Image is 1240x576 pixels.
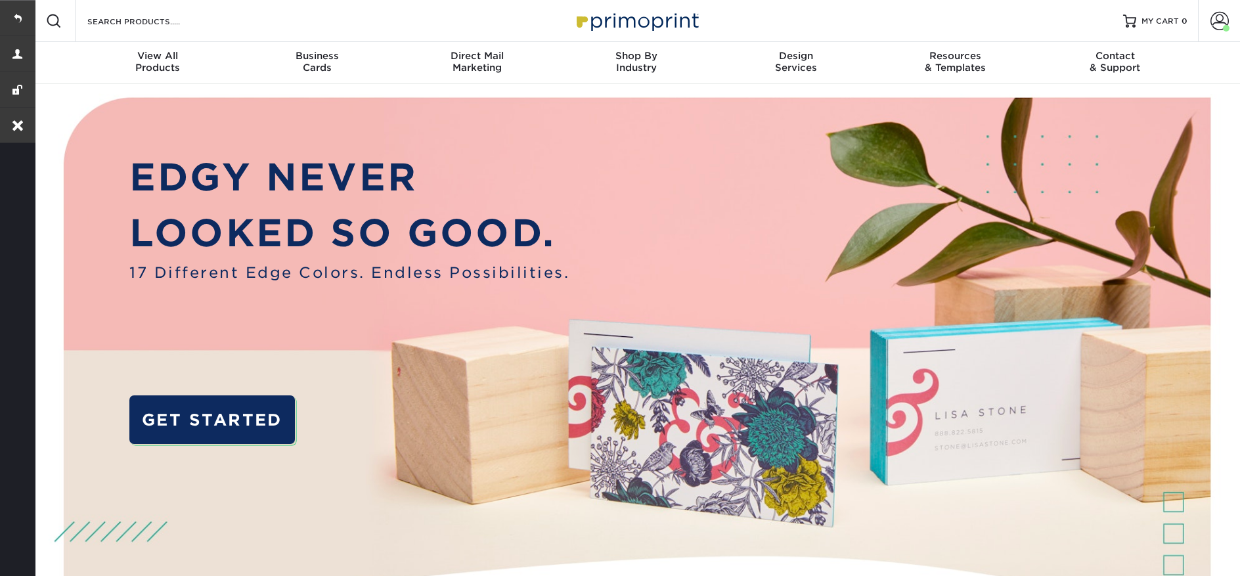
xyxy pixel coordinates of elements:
p: EDGY NEVER [129,150,569,206]
span: Direct Mail [397,50,557,62]
div: Marketing [397,50,557,74]
img: Primoprint [571,7,702,35]
span: Resources [875,50,1035,62]
a: GET STARTED [129,395,295,445]
div: Products [78,50,238,74]
a: Contact& Support [1035,42,1195,84]
div: & Support [1035,50,1195,74]
span: View All [78,50,238,62]
div: Industry [557,50,717,74]
a: View AllProducts [78,42,238,84]
a: BusinessCards [238,42,397,84]
span: Contact [1035,50,1195,62]
span: Business [238,50,397,62]
input: SEARCH PRODUCTS..... [86,13,214,29]
div: Services [716,50,875,74]
a: Resources& Templates [875,42,1035,84]
a: DesignServices [716,42,875,84]
p: LOOKED SO GOOD. [129,206,569,261]
span: 0 [1182,16,1187,26]
a: Shop ByIndustry [557,42,717,84]
div: & Templates [875,50,1035,74]
span: MY CART [1141,16,1179,27]
span: 17 Different Edge Colors. Endless Possibilities. [129,261,569,284]
span: Design [716,50,875,62]
div: Cards [238,50,397,74]
span: Shop By [557,50,717,62]
a: Direct MailMarketing [397,42,557,84]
